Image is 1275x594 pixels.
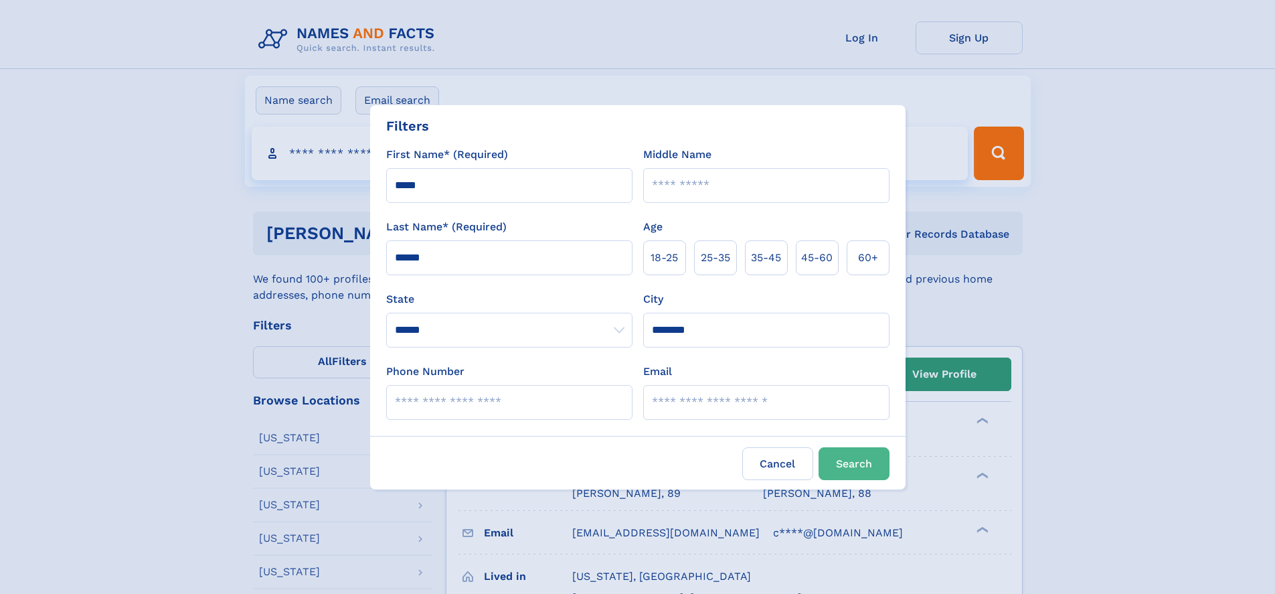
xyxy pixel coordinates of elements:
[701,250,730,266] span: 25‑35
[643,147,711,163] label: Middle Name
[386,291,632,307] label: State
[858,250,878,266] span: 60+
[643,291,663,307] label: City
[742,447,813,480] label: Cancel
[386,219,507,235] label: Last Name* (Required)
[386,116,429,136] div: Filters
[386,364,464,380] label: Phone Number
[751,250,781,266] span: 35‑45
[651,250,678,266] span: 18‑25
[643,219,663,235] label: Age
[819,447,889,480] button: Search
[801,250,833,266] span: 45‑60
[643,364,672,380] label: Email
[386,147,508,163] label: First Name* (Required)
